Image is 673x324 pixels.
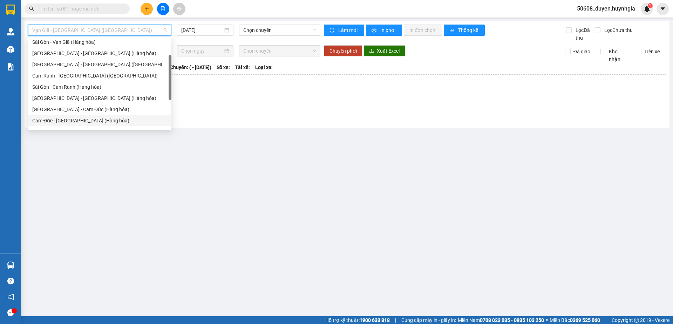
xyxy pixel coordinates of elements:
span: plus [144,6,149,11]
span: 1 [649,3,651,8]
div: Sài Gòn - Vạn Giã (Hàng hóa) [28,36,171,48]
span: aim [177,6,182,11]
span: sync [329,28,335,33]
div: Ninh Hòa - Sài Gòn (Hàng hóa) [28,48,171,59]
div: Sài Gòn - Cam Ranh (Hàng hóa) [32,83,167,91]
div: Ninh Diêm - [GEOGRAPHIC_DATA] (Hàng hóa) [32,128,167,136]
span: 50608_duyen.huynhgia [571,4,641,13]
button: file-add [157,3,169,15]
button: plus [141,3,153,15]
span: copyright [634,318,639,323]
button: printerIn phơi [366,25,402,36]
div: [GEOGRAPHIC_DATA] - [GEOGRAPHIC_DATA] ([GEOGRAPHIC_DATA]) [32,61,167,68]
span: | [605,316,606,324]
span: notification [7,293,14,300]
span: Chuyến: ( - [DATE]) [170,63,211,71]
span: Hỗ trợ kỹ thuật: [325,316,390,324]
span: caret-down [660,6,666,12]
div: Cam Ranh - [GEOGRAPHIC_DATA] ([GEOGRAPHIC_DATA]) [32,72,167,80]
strong: 0708 023 035 - 0935 103 250 [480,317,544,323]
div: [GEOGRAPHIC_DATA] - Cam Đức (Hàng hóa) [32,106,167,113]
div: Sài Gòn - Ninh Diêm (Hàng hóa) [28,93,171,104]
span: Làm mới [338,26,359,34]
strong: 1900 633 818 [360,317,390,323]
span: | [395,316,396,324]
span: Đã giao [571,48,593,55]
div: Sài Gòn - Vạn Giã (Hàng hóa) [32,38,167,46]
span: search [29,6,34,11]
span: Tài xế: [235,63,250,71]
button: downloadXuất Excel [363,45,405,56]
input: Chọn ngày [181,47,223,55]
span: Lọc Chưa thu [601,26,634,34]
div: Cam Ranh - Sài Gòn (Hàng Hóa) [28,70,171,81]
strong: 0369 525 060 [570,317,600,323]
span: Thống kê [458,26,479,34]
span: Trên xe [641,48,662,55]
img: warehouse-icon [7,262,14,269]
button: aim [173,3,185,15]
span: message [7,309,14,316]
span: question-circle [7,278,14,284]
input: Tìm tên, số ĐT hoặc mã đơn [39,5,121,13]
span: Chọn chuyến [243,46,316,56]
div: Sài Gòn - Ninh Hòa (Hàng hóa) [28,59,171,70]
img: warehouse-icon [7,28,14,35]
span: Miền Nam [458,316,544,324]
span: printer [372,28,378,33]
button: Chuyển phơi [324,45,362,56]
img: solution-icon [7,63,14,70]
span: Loại xe: [255,63,273,71]
span: Vạn Giã - Sài Gòn (Hàng hóa) [32,25,167,35]
span: Cung cấp máy in - giấy in: [401,316,456,324]
div: Ninh Diêm - Sài Gòn (Hàng hóa) [28,126,171,137]
div: Sài Gòn - Cam Ranh (Hàng hóa) [28,81,171,93]
span: bar-chart [449,28,455,33]
span: Chọn chuyến [243,25,316,35]
button: syncLàm mới [324,25,364,36]
span: Kho nhận [606,48,631,63]
span: file-add [161,6,165,11]
div: Cam Đức - Sài Gòn (Hàng hóa) [28,115,171,126]
span: In phơi [380,26,396,34]
img: icon-new-feature [644,6,650,12]
span: ⚪️ [546,319,548,322]
span: Miền Bắc [550,316,600,324]
img: warehouse-icon [7,46,14,53]
button: caret-down [657,3,669,15]
input: 15/09/2025 [181,26,223,34]
button: bar-chartThống kê [444,25,485,36]
button: In đơn chọn [404,25,442,36]
div: [GEOGRAPHIC_DATA] - [GEOGRAPHIC_DATA] (Hàng hóa) [32,49,167,57]
sup: 1 [648,3,653,8]
div: Sài Gòn - Cam Đức (Hàng hóa) [28,104,171,115]
span: Số xe: [217,63,230,71]
span: Lọc Đã thu [573,26,594,42]
img: logo-vxr [6,5,15,15]
div: [GEOGRAPHIC_DATA] - [GEOGRAPHIC_DATA] (Hàng hóa) [32,94,167,102]
div: Cam Đức - [GEOGRAPHIC_DATA] (Hàng hóa) [32,117,167,124]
